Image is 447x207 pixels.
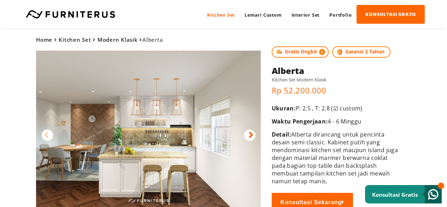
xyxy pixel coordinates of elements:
p: 4 - 6 Minggu [272,117,403,125]
p: P: 2.5 , T: 2.8 (☑ custom) [272,104,403,112]
small: Konsultasi Gratis [372,191,418,198]
p: Rp 52.200.000 [272,85,403,96]
a: Modern Klasik [98,36,138,43]
h5: Kitchen Set Modern Klasik [272,76,403,83]
img: protect.png [336,48,343,56]
a: Interior Set [287,5,325,24]
a: KONSULTASI GRATIS [357,5,425,24]
a: Kitchen Set [202,5,240,24]
img: info-colored.png [319,48,325,56]
h1: Alberta [272,65,403,76]
span: Ukuran: [272,104,296,112]
span: Waktu Pengerjaan: [272,117,328,125]
span: Gratis Ongkir [272,46,329,58]
span: Alberta [36,36,163,43]
a: Home [36,36,52,43]
p: Alberta dirancang untuk pencinta desain semi classic. Kabinet putih yang mendominasi kitchen set ... [272,131,403,185]
span: Detail: [272,131,291,138]
a: Lemari Custom [240,5,286,24]
a: Portfolio [324,5,357,24]
span: Garansi 2 Tahun [332,46,390,58]
a: Konsultasi Gratis [365,185,442,203]
a: Kitchen Set [59,36,91,43]
img: shipping.jpg [275,48,283,56]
